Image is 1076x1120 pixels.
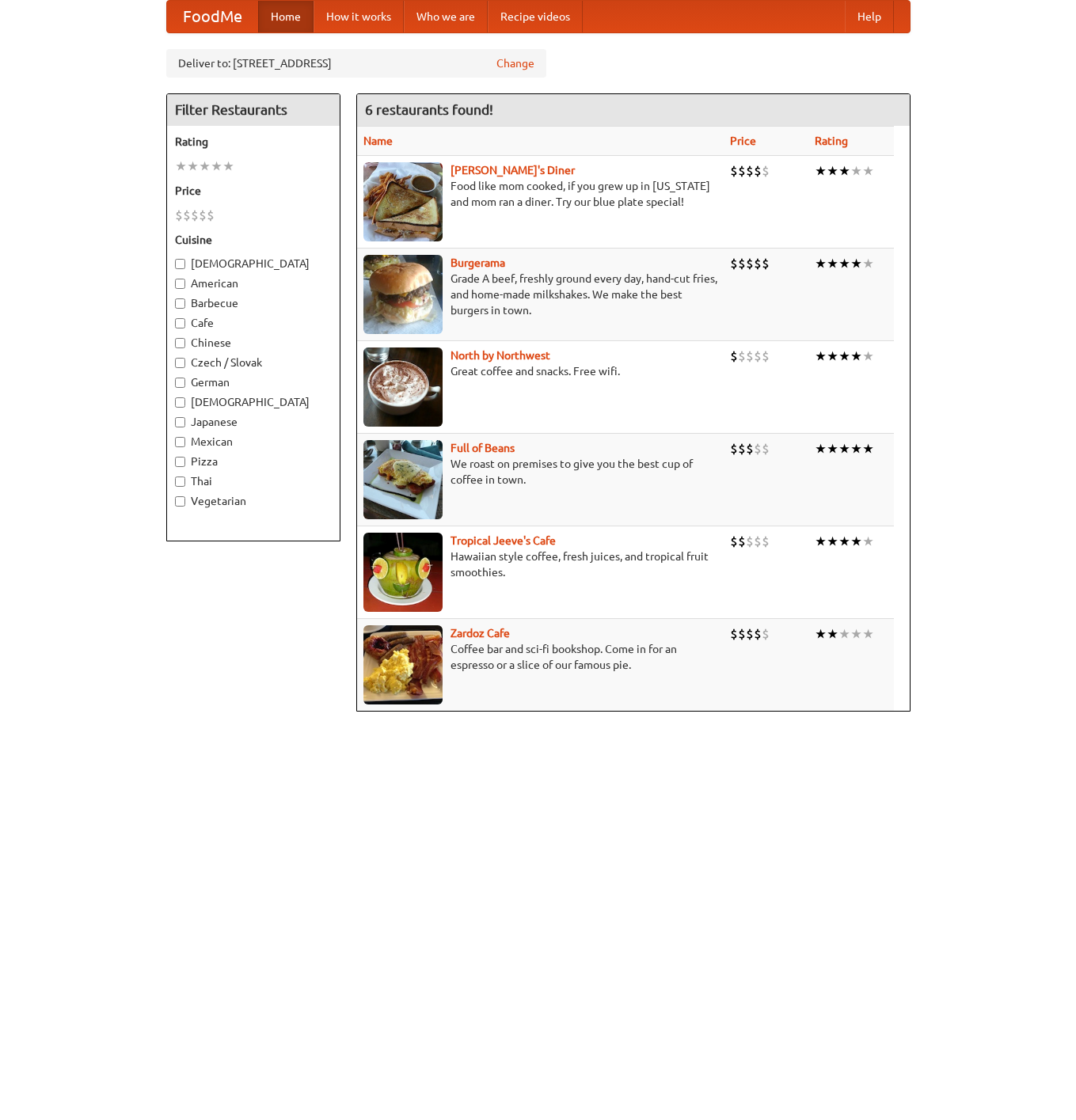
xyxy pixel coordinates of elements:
[738,625,746,643] li: $
[815,533,827,550] li: ★
[815,625,827,643] li: ★
[862,347,874,365] li: ★
[862,533,874,550] li: ★
[175,414,332,430] label: Japanese
[762,440,770,457] li: $
[187,158,199,175] li: ★
[363,162,443,241] img: sallys.jpg
[838,255,850,272] li: ★
[850,440,862,457] li: ★
[175,298,185,309] input: Barbecue
[730,347,738,365] li: $
[746,162,754,180] li: $
[838,625,850,643] li: ★
[175,335,332,351] label: Chinese
[827,533,838,550] li: ★
[175,134,332,150] h5: Rating
[838,533,850,550] li: ★
[862,625,874,643] li: ★
[199,207,207,224] li: $
[191,207,199,224] li: $
[838,162,850,180] li: ★
[363,549,717,580] p: Hawaiian style coffee, fresh juices, and tropical fruit smoothies.
[850,255,862,272] li: ★
[175,437,185,447] input: Mexican
[175,394,332,410] label: [DEMOGRAPHIC_DATA]
[404,1,488,32] a: Who we are
[199,158,211,175] li: ★
[850,162,862,180] li: ★
[175,256,332,271] label: [DEMOGRAPHIC_DATA]
[838,347,850,365] li: ★
[754,162,762,180] li: $
[746,533,754,550] li: $
[827,347,838,365] li: ★
[730,162,738,180] li: $
[167,1,258,32] a: FoodMe
[175,493,332,509] label: Vegetarian
[175,318,185,328] input: Cafe
[762,162,770,180] li: $
[363,347,443,427] img: north.jpg
[175,355,332,370] label: Czech / Slovak
[862,255,874,272] li: ★
[451,256,505,269] a: Burgerama
[730,625,738,643] li: $
[730,440,738,457] li: $
[738,440,746,457] li: $
[746,347,754,365] li: $
[363,440,443,519] img: beans.jpg
[451,627,510,640] a: Zardoz Cafe
[738,255,746,272] li: $
[175,417,185,427] input: Japanese
[363,178,717,210] p: Food like mom cooked, if you grew up in [US_STATE] and mom ran a diner. Try our blue plate special!
[175,397,185,408] input: [DEMOGRAPHIC_DATA]
[175,279,185,289] input: American
[175,378,185,388] input: German
[175,434,332,450] label: Mexican
[738,347,746,365] li: $
[815,255,827,272] li: ★
[862,440,874,457] li: ★
[211,158,222,175] li: ★
[175,158,187,175] li: ★
[850,625,862,643] li: ★
[175,183,332,199] h5: Price
[363,255,443,334] img: burgerama.jpg
[762,255,770,272] li: $
[488,1,583,32] a: Recipe videos
[746,625,754,643] li: $
[175,295,332,311] label: Barbecue
[496,55,534,71] a: Change
[845,1,894,32] a: Help
[175,476,185,487] input: Thai
[175,496,185,507] input: Vegetarian
[314,1,404,32] a: How it works
[738,162,746,180] li: $
[363,641,717,673] p: Coffee bar and sci-fi bookshop. Come in for an espresso or a slice of our famous pie.
[183,207,191,224] li: $
[815,347,827,365] li: ★
[175,275,332,291] label: American
[754,347,762,365] li: $
[451,349,550,362] a: North by Northwest
[738,533,746,550] li: $
[175,454,332,469] label: Pizza
[815,440,827,457] li: ★
[363,533,443,612] img: jeeves.jpg
[363,135,393,147] a: Name
[730,135,756,147] a: Price
[363,625,443,704] img: zardoz.jpg
[451,164,575,177] b: [PERSON_NAME]'s Diner
[451,442,515,454] a: Full of Beans
[850,533,862,550] li: ★
[850,347,862,365] li: ★
[762,533,770,550] li: $
[167,94,340,126] h4: Filter Restaurants
[815,135,848,147] a: Rating
[746,255,754,272] li: $
[175,374,332,390] label: German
